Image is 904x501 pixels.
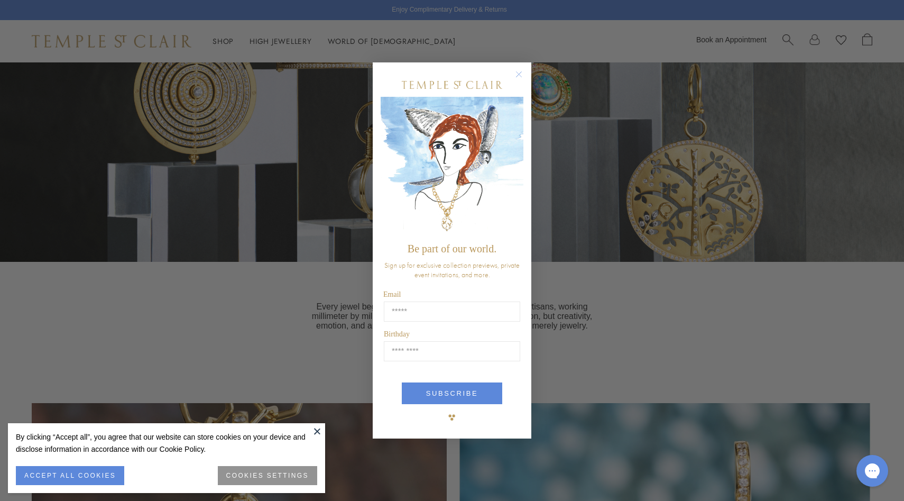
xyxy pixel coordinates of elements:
[16,431,317,456] div: By clicking “Accept all”, you agree that our website can store cookies on your device and disclos...
[441,407,463,428] img: TSC
[16,466,124,485] button: ACCEPT ALL COOKIES
[384,330,410,338] span: Birthday
[851,451,893,490] iframe: Gorgias live chat messenger
[518,73,531,86] button: Close dialog
[402,382,502,404] button: SUBSCRIBE
[402,81,502,89] img: Temple St. Clair
[383,290,401,298] span: Email
[384,260,520,279] span: Sign up for exclusive collection previews, private event invitations, and more.
[408,243,496,254] span: Be part of our world.
[384,302,520,322] input: Email
[381,97,523,238] img: c4a9eb12-d91a-4d4a-8ee0-386386f4f338.jpeg
[218,466,317,485] button: COOKIES SETTINGS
